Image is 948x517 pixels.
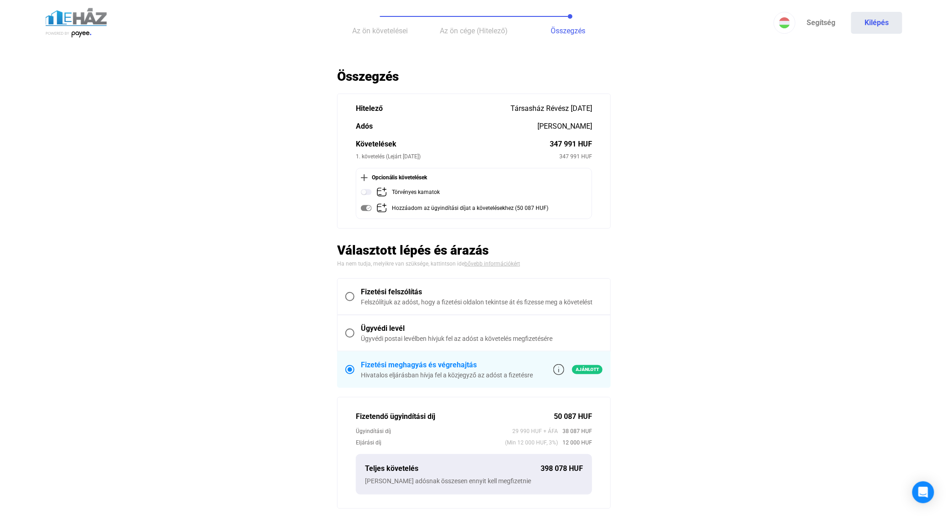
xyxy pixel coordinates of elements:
button: HU [774,12,796,34]
div: 347 991 HUF [559,152,592,161]
div: Ügyvédi levél [361,323,603,334]
div: Hivatalos eljárásban hívja fel a közjegyző az adóst a fizetésre [361,371,533,380]
div: Követelések [356,139,550,150]
div: 50 087 HUF [554,411,592,422]
span: (Min 12 000 HUF, 3%) [505,438,558,447]
img: ehaz-logo [46,8,123,38]
span: 38 087 HUF [558,427,592,436]
div: Társasház Révész [DATE] [510,103,592,114]
span: Összegzés [551,26,585,35]
div: Open Intercom Messenger [912,481,934,503]
h2: Összegzés [337,68,611,84]
a: info-grey-outlineAjánlott [553,364,603,375]
div: Ügyindítási díj [356,427,512,436]
img: info-grey-outline [553,364,564,375]
img: plus-black [361,174,368,181]
span: Az ön követelései [352,26,408,35]
div: 347 991 HUF [550,139,592,150]
div: 398 078 HUF [541,463,583,474]
div: Hitelező [356,103,510,114]
img: toggle-off [361,187,372,198]
div: 1. követelés (Lejárt [DATE]) [356,152,559,161]
div: Fizetési felszólítás [361,287,603,298]
div: Eljárási díj [356,438,505,447]
span: 12 000 HUF [558,438,592,447]
span: Ajánlott [572,365,603,374]
div: Teljes követelés [365,463,541,474]
div: Felszólítjuk az adóst, hogy a fizetési oldalon tekintse át és fizesse meg a követelést [361,298,603,307]
a: bővebb információkért [464,261,520,267]
img: add-claim [376,203,387,214]
h2: Választott lépés és árazás [337,242,611,258]
span: 29 990 HUF + ÁFA [512,427,558,436]
img: HU [779,17,790,28]
div: Fizetési meghagyás és végrehajtás [361,360,533,371]
div: Adós [356,121,537,132]
div: Törvényes kamatok [392,187,440,198]
div: [PERSON_NAME] [537,121,592,132]
span: Az ön cége (Hitelező) [440,26,508,35]
div: [PERSON_NAME] adósnak összesen ennyit kell megfizetnie [365,476,583,486]
div: Opcionális követelések [361,173,587,182]
span: Ha nem tudja, melyikre van szüksége, kattintson ide [337,261,464,267]
img: add-claim [376,187,387,198]
div: Ügyvédi postai levélben hívjuk fel az adóst a követelés megfizetésére [361,334,603,343]
img: toggle-on-disabled [361,203,372,214]
div: Hozzáadom az ügyindítási díjat a követelésekhez (50 087 HUF) [392,203,548,214]
button: Kilépés [851,12,902,34]
a: Segítség [796,12,847,34]
div: Fizetendő ügyindítási díj [356,411,554,422]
